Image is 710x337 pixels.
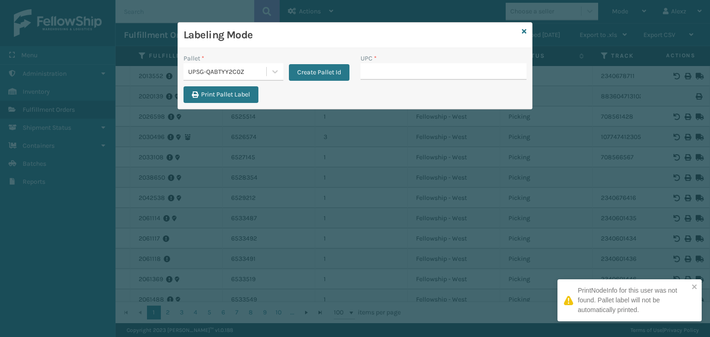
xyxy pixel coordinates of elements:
[578,286,689,315] div: PrintNodeInfo for this user was not found. Pallet label will not be automatically printed.
[184,28,518,42] h3: Labeling Mode
[361,54,377,63] label: UPC
[289,64,349,81] button: Create Pallet Id
[184,54,204,63] label: Pallet
[692,283,698,292] button: close
[184,86,258,103] button: Print Pallet Label
[188,67,267,77] div: UPSG-QABTYY2C0Z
